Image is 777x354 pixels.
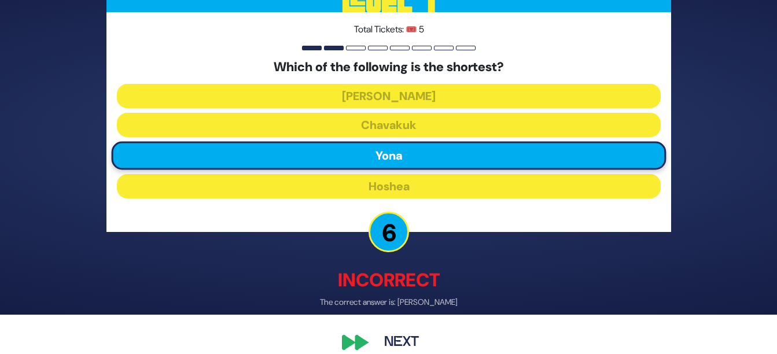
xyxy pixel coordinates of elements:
[106,296,671,308] p: The correct answer is: [PERSON_NAME]
[117,23,661,36] p: Total Tickets: 🎟️ 5
[117,113,661,137] button: Chavakuk
[117,60,661,75] h5: Which of the following is the shortest?
[369,212,409,252] p: 6
[117,174,661,198] button: Hoshea
[117,84,661,108] button: [PERSON_NAME]
[106,266,671,294] p: Incorrect
[111,142,666,170] button: Yona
